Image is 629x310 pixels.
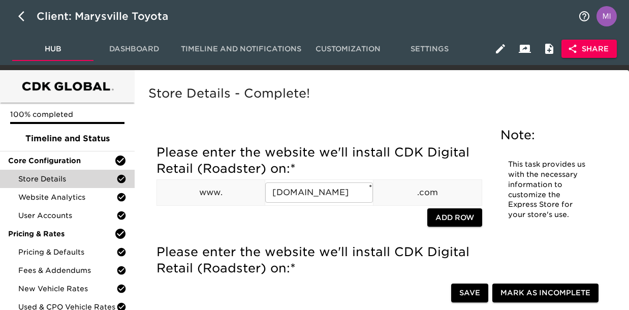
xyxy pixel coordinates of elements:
[8,156,114,166] span: Core Configuration
[181,43,301,55] span: Timeline and Notifications
[156,244,482,276] h5: Please enter the website we'll install CDK Digital Retail (Roadster) on:
[18,210,116,221] span: User Accounts
[395,43,464,55] span: Settings
[561,40,617,58] button: Share
[157,187,265,199] p: www.
[18,192,116,202] span: Website Analytics
[488,37,513,61] button: Edit Hub
[8,133,127,145] span: Timeline and Status
[459,287,480,299] span: Save
[100,43,169,55] span: Dashboard
[570,43,609,55] span: Share
[500,127,597,143] h5: Note:
[148,85,611,102] h5: Store Details - Complete!
[8,229,114,239] span: Pricing & Rates
[373,187,481,199] p: .com
[18,284,116,294] span: New Vehicle Rates
[313,43,383,55] span: Customization
[451,284,488,302] button: Save
[37,8,182,24] div: Client: Marysville Toyota
[537,37,561,61] button: Internal Notes and Comments
[435,211,474,224] span: Add Row
[156,144,482,177] h5: Please enter the website we'll install CDK Digital Retail (Roadster) on:
[596,6,617,26] img: Profile
[18,174,116,184] span: Store Details
[572,4,596,28] button: notifications
[513,37,537,61] button: Client View
[508,160,589,220] p: This task provides us with the necessary information to customize the Express Store for your stor...
[18,265,116,275] span: Fees & Addendums
[427,208,482,227] button: Add Row
[18,43,87,55] span: Hub
[500,287,590,299] span: Mark as Incomplete
[10,109,124,119] p: 100% completed
[18,247,116,257] span: Pricing & Defaults
[492,284,599,302] button: Mark as Incomplete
